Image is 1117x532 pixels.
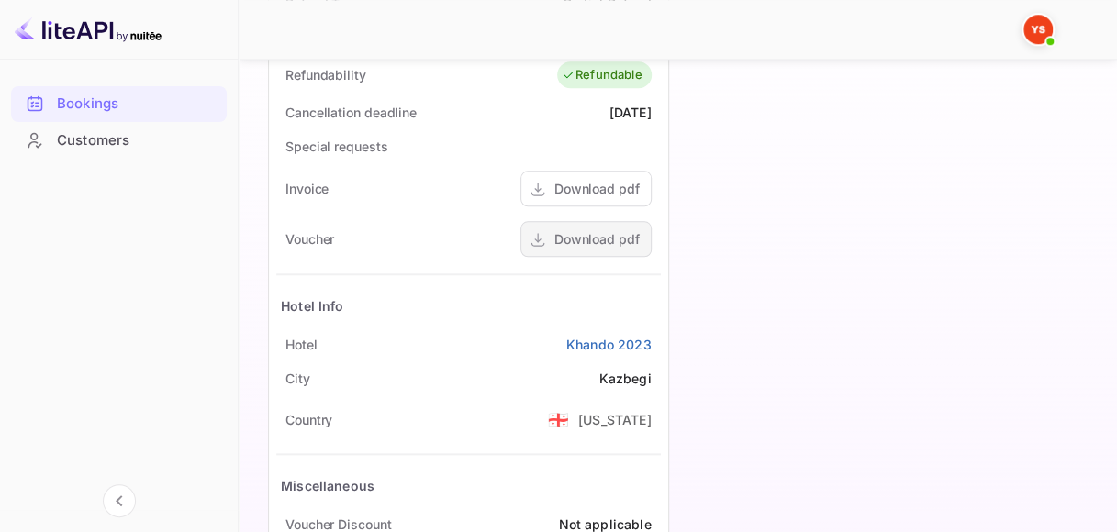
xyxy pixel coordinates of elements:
div: [US_STATE] [578,410,652,429]
div: Special requests [285,137,387,156]
div: Bookings [11,86,227,122]
div: Invoice [285,179,329,198]
img: Yandex Support [1023,15,1053,44]
a: Bookings [11,86,227,120]
div: Customers [57,130,218,151]
div: Cancellation deadline [285,103,417,122]
button: Collapse navigation [103,484,136,517]
div: Country [285,410,332,429]
span: United States [548,403,569,436]
a: Customers [11,123,227,157]
div: Hotel Info [281,296,344,316]
div: Refundability [285,65,366,84]
div: Download pdf [554,179,640,198]
div: Refundable [562,66,642,84]
img: LiteAPI logo [15,15,162,44]
div: Bookings [57,94,218,115]
a: Khando 2023 [566,335,652,354]
div: [DATE] [609,103,652,122]
div: Hotel [285,335,318,354]
div: City [285,369,310,388]
div: Download pdf [554,229,640,249]
div: Voucher [285,229,334,249]
div: Miscellaneous [281,476,374,495]
div: Kazbegi [598,369,651,388]
div: Customers [11,123,227,159]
